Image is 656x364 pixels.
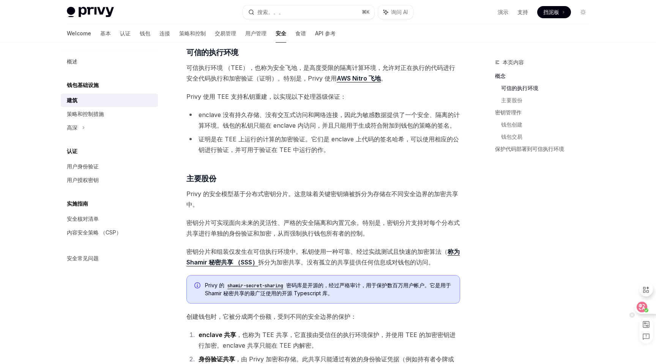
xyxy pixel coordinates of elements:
button: 搜索。。。⌘K [243,5,374,19]
a: 连接 [159,24,170,43]
a: AWS Nitro 飞地 [337,74,381,82]
font: 建筑 [67,97,77,103]
a: 建筑 [61,93,158,107]
font: 钱包创建 [501,121,522,128]
font: 认证 [120,30,131,36]
a: 概述 [61,55,158,68]
font: 概述 [67,58,77,65]
font: API 参考 [315,30,336,36]
font: Privy 的 密码库是开源的，经过严格审计，用于保护数百万用户帐户。它是用于 Shamir 秘密共享的最广泛使用的开源 Typescript 库。 [205,282,451,296]
font: 安全常见问题 [67,255,99,261]
code: shamir-secret-sharing [224,282,286,290]
font: 可信的执行环境 [501,85,538,91]
a: 钱包创建 [501,119,595,131]
font: 钱包 [140,30,150,36]
font: 演示 [498,9,508,15]
a: 安全常见问题 [61,252,158,265]
font: 内容安全策略 （CSP） [67,229,121,236]
a: 可信的执行环境 [501,82,595,94]
font: 支持 [517,9,528,15]
font: 可信执行环境 （TEE），也称为安全飞地，是高度受限的隔离计算环境，允许对正在执行的代码进行安全代码执行和加密验证（证明）。特别是，Privy 使用 。 [186,64,455,82]
button: Toggle dark mode [577,6,589,18]
font: 认证 [67,148,77,154]
font: 挡泥板 [543,9,559,15]
font: 可信的执行环境 [186,48,238,57]
font: 证明是在 TEE 上运行的计算的加密验证。它们是 enclave 上代码的签名哈希，可以使用相应的公钥进行验证，并可用于验证在 TEE 中运行的作。 [199,135,459,154]
font: 安全核对清单 [67,215,99,222]
font: ，也称为 TEE 共享，它直接由受信任的执行环境保护，并使用 TEE 的加密密钥进行加密。enclave 共享只能在 TEE 内解密。 [199,331,456,349]
font: 密钥分片可实现面向未来的灵活性、严格的安全隔离和内置冗余。特别是，密钥分片支持对每个分布式共享进行单独的身份验证和加密，从而强制执行钱包所有者的控制。 [186,219,460,237]
a: 主要股份 [501,94,595,106]
strong: 身份验证共享 [199,355,235,363]
a: 安全 [276,24,286,43]
font: Privy 的安全模型基于分布式密钥分片。这意味着关键密钥熵被拆分为存储在不同安全边界的加密共享中。 [186,190,458,208]
font: 用户管理 [245,30,266,36]
font: 用户身份验证 [67,163,99,169]
a: 用户授权密钥 [61,173,158,187]
a: 钱包 [140,24,150,43]
font: 钱包基础设施 [67,82,99,88]
a: 密钥管理作 [495,106,595,119]
a: shamir-secret-sharing [224,282,286,288]
a: 概念 [495,70,595,82]
svg: Info [194,282,202,290]
font: enclave 没有持久存储、没有交互式访问和网络连接，因此为敏感数据提供了一个安全、隔离的计算环境。钱包的私钥只能在 enclave 内访问，并且只能用于生成符合附加到钱包的策略的签名。 [199,111,460,129]
font: 保护代码部署到可信执行环境 [495,146,564,152]
a: 内容安全策略 （CSP） [61,226,158,239]
font: 询问 AI [391,9,408,15]
font: 概念 [495,73,506,79]
font: 搜索。。。 [257,9,284,15]
a: API 参考 [315,24,336,43]
font: 策略和控制 [179,30,206,36]
font: 交易管理 [215,30,236,36]
a: 用户身份验证 [61,160,158,173]
font: 主要股份 [186,174,216,183]
button: 询问 AI [378,5,413,19]
a: 认证 [120,24,131,43]
font: 密钥管理作 [495,109,522,116]
a: 钱包交易 [501,131,595,143]
font: 主要股份 [501,97,522,103]
font: 创建钱包时，它被分成两个份额，受到不同的安全边界的保护： [186,313,356,320]
a: 用户管理 [245,24,266,43]
font: 食谱 [295,30,306,36]
a: 安全核对清单 [61,212,158,226]
font: 钱包交易 [501,133,522,140]
font: Privy 使用 TEE 支持私钥重建，以实现以下处理器级保证： [186,93,346,100]
font: 连接 [159,30,170,36]
a: 策略和控制 [179,24,206,43]
font: 策略和控制措施 [67,111,104,117]
a: 保护代码部署到可信执行环境 [495,143,595,155]
font: 密钥分片和组装仅发生在可信执行环境中。私钥使用一种可靠、经过实战测试且快速的加密算法（ 拆分为加密共享。没有孤立的共享提供任何信息或对钱包的访问。 [186,248,460,266]
a: 交易管理 [215,24,236,43]
a: 基本 [100,24,111,43]
font: 用户授权密钥 [67,177,99,183]
strong: enclave 共享 [199,331,236,339]
a: Welcome [67,24,91,43]
a: 支持 [517,8,528,16]
img: light logo [67,7,114,17]
a: 演示 [498,8,508,16]
span: ⌘ K [362,9,370,15]
font: 安全 [276,30,286,36]
a: 策略和控制措施 [61,107,158,121]
font: 实施指南 [67,200,88,207]
font: 高深 [67,124,77,131]
font: 基本 [100,30,111,36]
a: 挡泥板 [537,6,571,18]
font: 本页内容 [503,59,524,65]
a: 食谱 [295,24,306,43]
